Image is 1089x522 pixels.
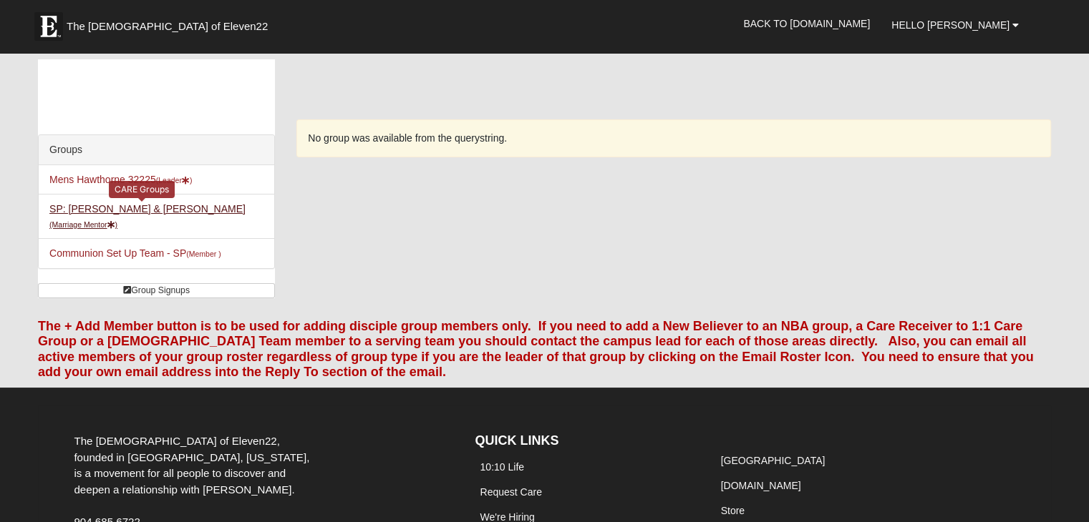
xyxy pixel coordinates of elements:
[732,6,881,41] a: Back to [DOMAIN_NAME]
[475,433,694,449] h4: QUICK LINKS
[156,176,193,184] small: (Leader )
[67,19,268,34] span: The [DEMOGRAPHIC_DATA] of Eleven22
[27,5,314,41] a: The [DEMOGRAPHIC_DATA] of Eleven22
[38,319,1034,380] font: The + Add Member button is to be used for adding disciple group members only. If you need to add ...
[39,135,274,165] div: Groups
[49,203,246,230] a: SP: [PERSON_NAME] & [PERSON_NAME](Marriage Mentor)
[49,247,221,259] a: Communion Set Up Team - SP(Member )
[891,19,1010,31] span: Hello [PERSON_NAME]
[480,461,524,473] a: 10:10 Life
[38,283,275,298] a: Group Signups
[480,486,541,498] a: Request Care
[721,455,826,466] a: [GEOGRAPHIC_DATA]
[109,181,175,197] div: CARE Groups
[881,7,1030,43] a: Hello [PERSON_NAME]
[186,250,221,258] small: (Member )
[296,119,1051,157] div: No group was available from the querystring.
[721,480,801,491] a: [DOMAIN_NAME]
[49,220,117,229] small: (Marriage Mentor )
[34,12,63,41] img: Eleven22 logo
[49,174,192,185] a: Mens Hawthorne 32225(Leader)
